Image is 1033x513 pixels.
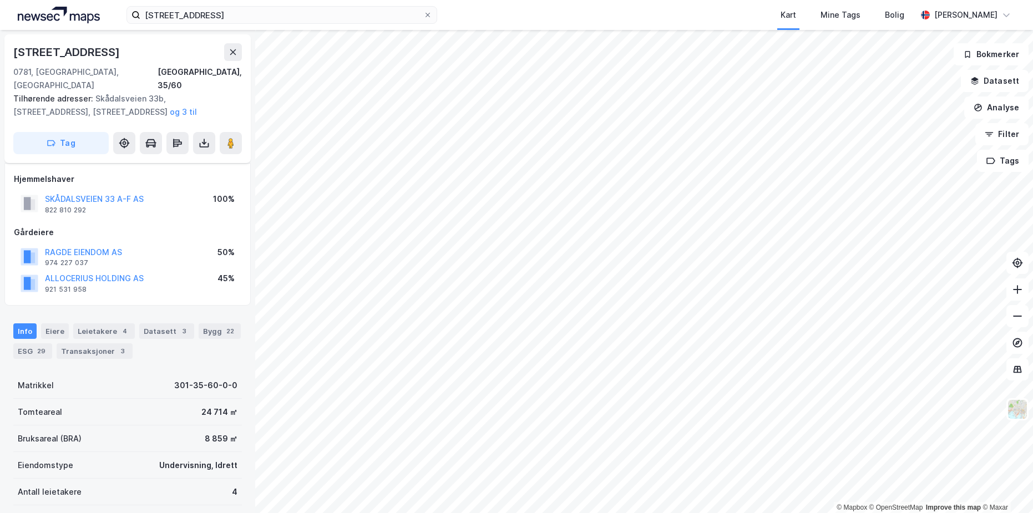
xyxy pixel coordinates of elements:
[961,70,1029,92] button: Datasett
[13,132,109,154] button: Tag
[159,459,237,472] div: Undervisning, Idrett
[217,272,235,285] div: 45%
[869,504,923,511] a: OpenStreetMap
[45,285,87,294] div: 921 531 958
[978,460,1033,513] iframe: Chat Widget
[205,432,237,445] div: 8 859 ㎡
[13,343,52,359] div: ESG
[179,326,190,337] div: 3
[199,323,241,339] div: Bygg
[14,226,241,239] div: Gårdeiere
[45,258,88,267] div: 974 227 037
[158,65,242,92] div: [GEOGRAPHIC_DATA], 35/60
[821,8,860,22] div: Mine Tags
[35,346,48,357] div: 29
[217,246,235,259] div: 50%
[18,432,82,445] div: Bruksareal (BRA)
[977,150,1029,172] button: Tags
[13,323,37,339] div: Info
[926,504,981,511] a: Improve this map
[975,123,1029,145] button: Filter
[13,65,158,92] div: 0781, [GEOGRAPHIC_DATA], [GEOGRAPHIC_DATA]
[45,206,86,215] div: 822 810 292
[837,504,867,511] a: Mapbox
[73,323,135,339] div: Leietakere
[18,459,73,472] div: Eiendomstype
[201,405,237,419] div: 24 714 ㎡
[781,8,796,22] div: Kart
[57,343,133,359] div: Transaksjoner
[139,323,194,339] div: Datasett
[213,192,235,206] div: 100%
[41,323,69,339] div: Eiere
[174,379,237,392] div: 301-35-60-0-0
[18,379,54,392] div: Matrikkel
[140,7,423,23] input: Søk på adresse, matrikkel, gårdeiere, leietakere eller personer
[934,8,997,22] div: [PERSON_NAME]
[964,96,1029,119] button: Analyse
[1007,399,1028,420] img: Z
[117,346,128,357] div: 3
[18,7,100,23] img: logo.a4113a55bc3d86da70a041830d287a7e.svg
[14,172,241,186] div: Hjemmelshaver
[224,326,236,337] div: 22
[232,485,237,499] div: 4
[954,43,1029,65] button: Bokmerker
[13,92,233,119] div: Skådalsveien 33b, [STREET_ADDRESS], [STREET_ADDRESS]
[18,485,82,499] div: Antall leietakere
[885,8,904,22] div: Bolig
[119,326,130,337] div: 4
[13,43,122,61] div: [STREET_ADDRESS]
[13,94,95,103] span: Tilhørende adresser:
[18,405,62,419] div: Tomteareal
